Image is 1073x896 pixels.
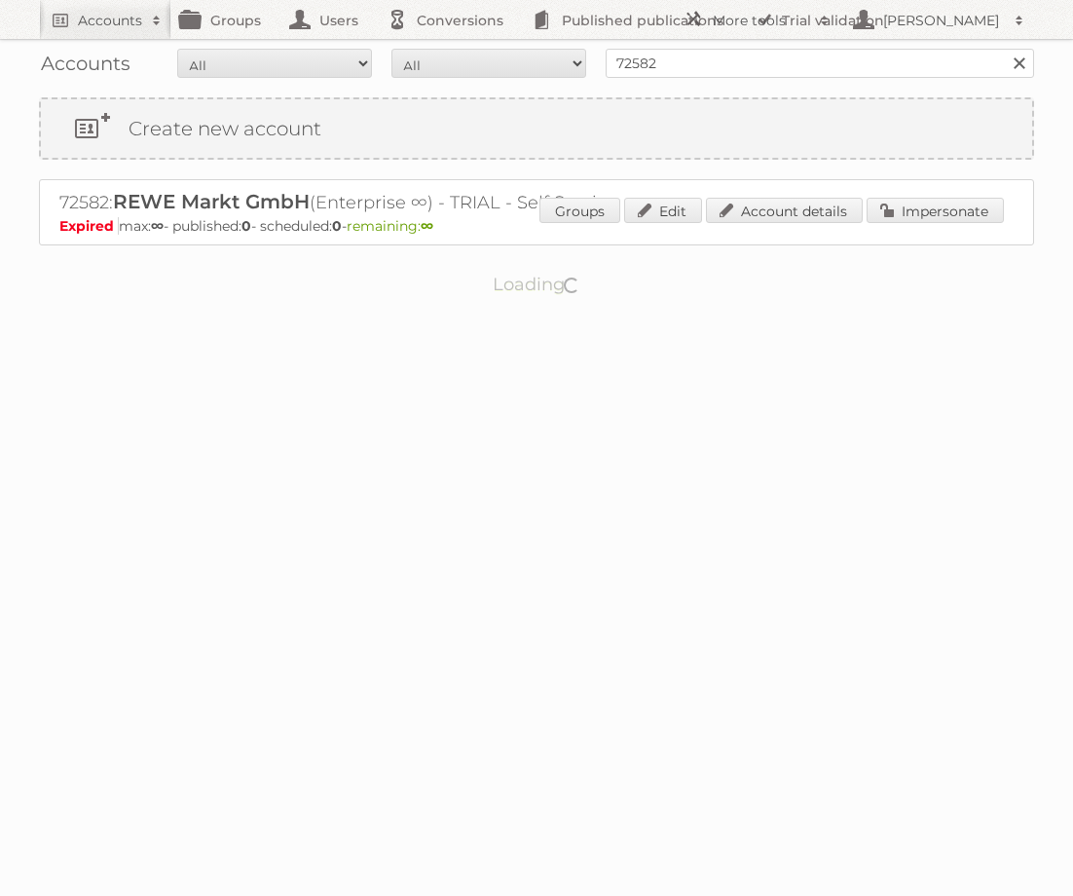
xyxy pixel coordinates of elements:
[151,217,164,235] strong: ∞
[867,198,1004,223] a: Impersonate
[706,198,863,223] a: Account details
[624,198,702,223] a: Edit
[78,11,142,30] h2: Accounts
[347,217,433,235] span: remaining:
[539,198,620,223] a: Groups
[59,190,741,215] h2: 72582: (Enterprise ∞) - TRIAL - Self Service
[713,11,810,30] h2: More tools
[332,217,342,235] strong: 0
[113,190,310,213] span: REWE Markt GmbH
[878,11,1005,30] h2: [PERSON_NAME]
[59,217,1014,235] p: max: - published: - scheduled: -
[59,217,119,235] span: Expired
[431,265,643,304] p: Loading
[421,217,433,235] strong: ∞
[41,99,1032,158] a: Create new account
[241,217,251,235] strong: 0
